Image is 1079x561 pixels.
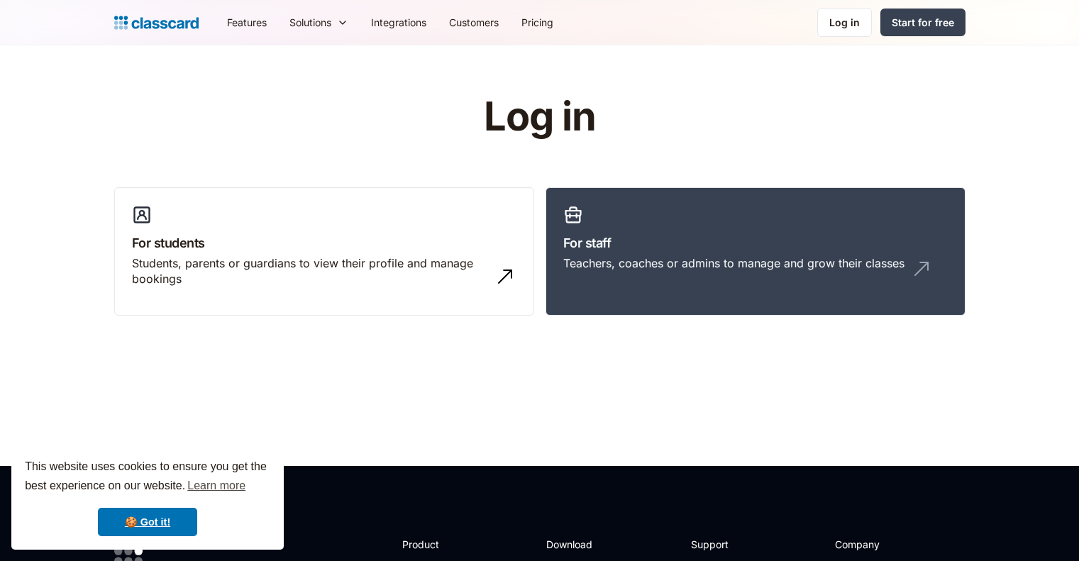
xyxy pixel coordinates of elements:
[114,13,199,33] a: Logo
[289,15,331,30] div: Solutions
[360,6,438,38] a: Integrations
[132,255,488,287] div: Students, parents or guardians to view their profile and manage bookings
[114,187,534,316] a: For studentsStudents, parents or guardians to view their profile and manage bookings
[314,95,765,139] h1: Log in
[438,6,510,38] a: Customers
[25,458,270,496] span: This website uses cookies to ensure you get the best experience on our website.
[216,6,278,38] a: Features
[563,255,904,271] div: Teachers, coaches or admins to manage and grow their classes
[510,6,565,38] a: Pricing
[546,187,965,316] a: For staffTeachers, coaches or admins to manage and grow their classes
[11,445,284,550] div: cookieconsent
[98,508,197,536] a: dismiss cookie message
[835,537,929,552] h2: Company
[132,233,516,252] h3: For students
[185,475,248,496] a: learn more about cookies
[817,8,872,37] a: Log in
[402,537,478,552] h2: Product
[278,6,360,38] div: Solutions
[563,233,948,252] h3: For staff
[546,537,604,552] h2: Download
[829,15,860,30] div: Log in
[880,9,965,36] a: Start for free
[691,537,748,552] h2: Support
[892,15,954,30] div: Start for free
